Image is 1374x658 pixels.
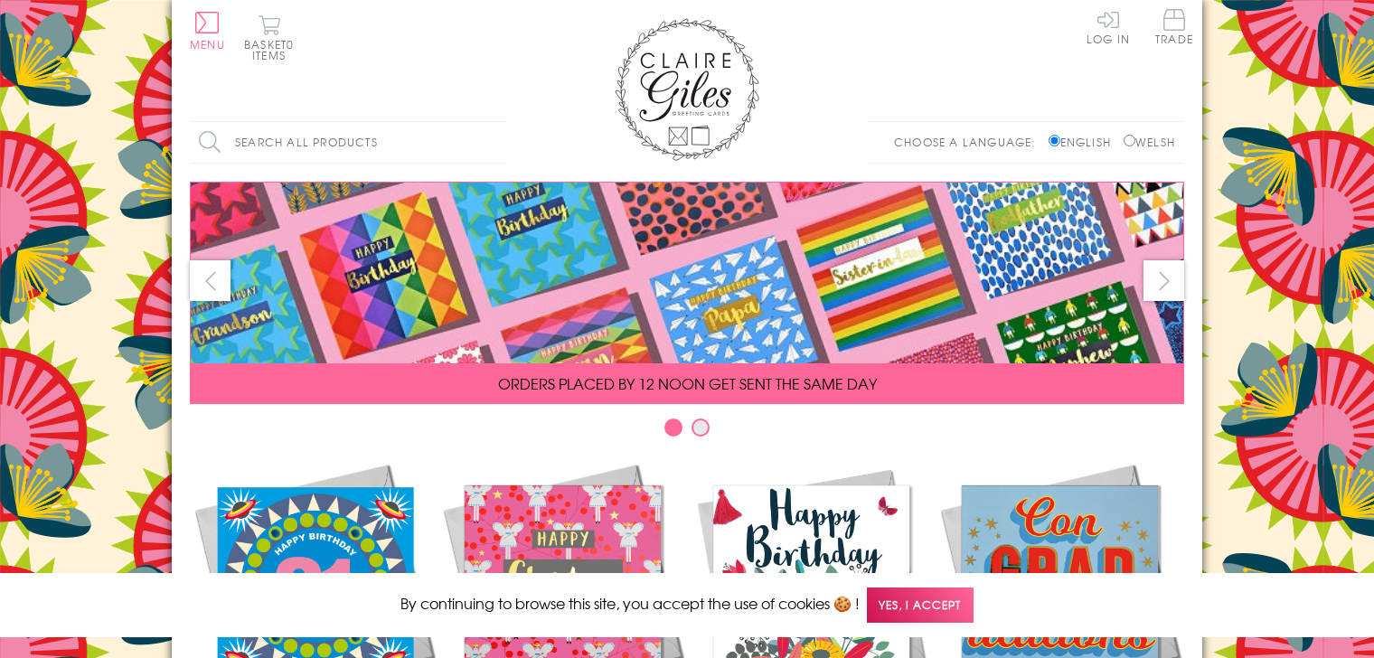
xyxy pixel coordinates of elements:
label: English [1049,134,1120,150]
span: 0 items [252,36,294,63]
button: Carousel Page 2 [692,418,710,437]
button: Carousel Page 1 (Current Slide) [664,418,682,437]
span: Menu [190,36,225,52]
input: Welsh [1124,135,1135,146]
input: Search all products [190,122,506,163]
span: Yes, I accept [867,587,974,623]
input: English [1049,135,1060,146]
a: Log In [1087,9,1130,44]
span: ORDERS PLACED BY 12 NOON GET SENT THE SAME DAY [498,372,877,394]
button: Basket0 items [244,14,294,61]
input: Search [488,122,506,163]
img: Claire Giles Greetings Cards [615,18,759,161]
button: Menu [190,12,225,50]
a: Trade [1155,9,1193,48]
label: Welsh [1124,134,1175,150]
button: prev [190,260,231,301]
span: Trade [1155,9,1193,44]
div: Carousel Pagination [190,418,1184,446]
p: Choose a language: [894,134,1045,150]
button: next [1143,260,1184,301]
